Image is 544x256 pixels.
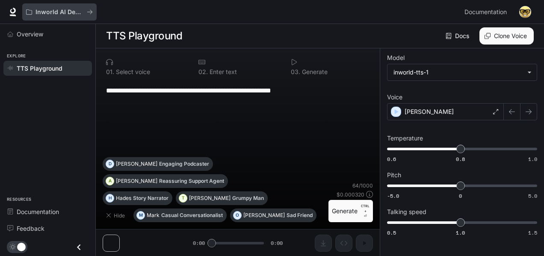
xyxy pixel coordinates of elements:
a: Feedback [3,221,92,236]
a: Documentation [3,204,92,219]
span: -5.0 [387,192,399,199]
a: TTS Playground [3,61,92,76]
div: T [179,191,187,205]
img: User avatar [519,6,531,18]
button: Close drawer [69,238,89,256]
button: T[PERSON_NAME]Grumpy Man [176,191,268,205]
a: Overview [3,27,92,42]
p: Enter text [208,69,237,75]
div: H [106,191,114,205]
span: 0.5 [387,229,396,236]
div: inworld-tts-1 [387,64,537,80]
p: Select voice [114,69,150,75]
div: D [106,157,114,171]
button: D[PERSON_NAME]Engaging Podcaster [103,157,213,171]
p: Hades [116,196,131,201]
p: Temperature [387,135,423,141]
p: Casual Conversationalist [161,213,223,218]
span: TTS Playground [17,64,62,73]
span: Dark mode toggle [17,242,26,251]
span: 0.8 [456,155,465,163]
a: Documentation [461,3,513,21]
button: Hide [103,208,130,222]
p: [PERSON_NAME] [116,161,157,167]
div: O [234,208,241,222]
button: HHadesStory Narrator [103,191,172,205]
span: Documentation [464,7,507,18]
p: Voice [387,94,402,100]
p: Story Narrator [133,196,169,201]
div: A [106,174,114,188]
p: Pitch [387,172,401,178]
button: A[PERSON_NAME]Reassuring Support Agent [103,174,228,188]
p: CTRL + [361,203,370,214]
p: Sad Friend [287,213,313,218]
button: User avatar [517,3,534,21]
p: [PERSON_NAME] [405,107,454,116]
p: Mark [147,213,160,218]
p: 0 3 . [291,69,300,75]
span: Documentation [17,207,59,216]
div: M [137,208,145,222]
p: [PERSON_NAME] [189,196,231,201]
span: 0.6 [387,155,396,163]
p: Inworld AI Demos [35,9,83,16]
span: 5.0 [528,192,537,199]
span: 1.5 [528,229,537,236]
p: [PERSON_NAME] [116,179,157,184]
p: ⏎ [361,203,370,219]
p: Grumpy Man [232,196,264,201]
button: GenerateCTRL +⏎ [328,200,373,222]
span: Feedback [17,224,44,233]
p: 0 1 . [106,69,114,75]
button: All workspaces [22,3,97,21]
p: Talking speed [387,209,426,215]
span: 0 [459,192,462,199]
p: Reassuring Support Agent [159,179,224,184]
p: 0 2 . [198,69,208,75]
button: Clone Voice [479,27,534,45]
span: Overview [17,30,43,39]
a: Docs [444,27,473,45]
h1: TTS Playground [106,27,182,45]
p: [PERSON_NAME] [243,213,285,218]
p: Engaging Podcaster [159,161,209,167]
span: 1.0 [456,229,465,236]
button: O[PERSON_NAME]Sad Friend [230,208,316,222]
span: 1.0 [528,155,537,163]
p: Generate [300,69,328,75]
button: MMarkCasual Conversationalist [133,208,227,222]
div: inworld-tts-1 [393,68,523,77]
p: Model [387,55,405,61]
